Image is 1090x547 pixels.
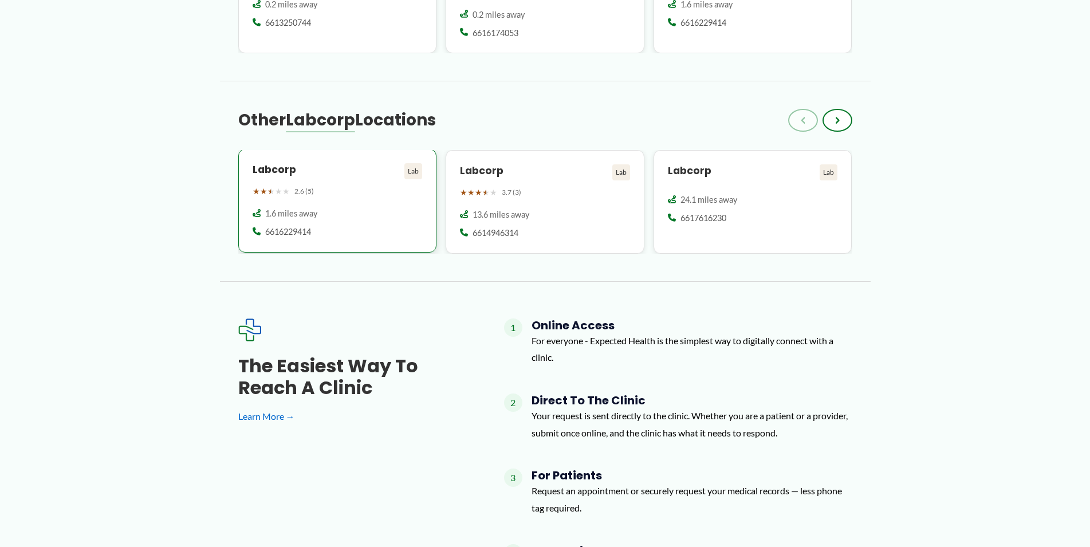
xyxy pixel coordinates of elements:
span: 1.6 miles away [265,208,317,219]
p: Request an appointment or securely request your medical records — less phone tag required. [532,482,852,516]
div: Lab [612,164,630,180]
h4: Direct to the Clinic [532,393,852,407]
img: Expected Healthcare Logo [238,318,261,341]
span: ★ [260,184,267,199]
span: Labcorp [286,109,355,131]
span: 6616229414 [265,226,311,238]
h4: For Patients [532,469,852,482]
a: Learn More → [238,408,467,425]
h4: Labcorp [253,163,400,176]
h4: Online Access [532,318,852,332]
span: ‹ [801,113,805,127]
div: Lab [404,163,422,179]
button: › [823,109,852,132]
span: ★ [490,185,497,200]
span: ★ [267,184,275,199]
span: 3.7 (3) [502,186,521,199]
button: ‹ [788,109,818,132]
span: 6614946314 [473,227,518,239]
span: ★ [460,185,467,200]
span: › [835,113,840,127]
div: Lab [820,164,837,180]
p: For everyone - Expected Health is the simplest way to digitally connect with a clinic. [532,332,852,366]
span: 6613250744 [265,17,311,29]
h4: Labcorp [668,164,816,178]
span: 2 [504,393,522,412]
span: 0.2 miles away [473,9,525,21]
a: Labcorp Lab ★★★★★ 3.7 (3) 13.6 miles away 6614946314 [446,150,644,254]
span: ★ [482,185,490,200]
p: Your request is sent directly to the clinic. Whether you are a patient or a provider, submit once... [532,407,852,441]
span: 24.1 miles away [680,194,737,206]
span: 2.6 (5) [294,185,314,198]
span: 3 [504,469,522,487]
h3: The Easiest Way to Reach a Clinic [238,355,467,399]
a: Labcorp Lab 24.1 miles away 6617616230 [654,150,852,254]
span: 6616229414 [680,17,726,29]
span: 6616174053 [473,27,518,39]
span: ★ [282,184,290,199]
span: ★ [275,184,282,199]
span: 1 [504,318,522,337]
span: ★ [467,185,475,200]
span: 6617616230 [680,212,726,224]
span: 13.6 miles away [473,209,529,221]
span: ★ [475,185,482,200]
h4: Labcorp [460,164,608,178]
span: ★ [253,184,260,199]
h3: Other Locations [238,110,436,131]
a: Labcorp Lab ★★★★★ 2.6 (5) 1.6 miles away 6616229414 [238,150,437,254]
